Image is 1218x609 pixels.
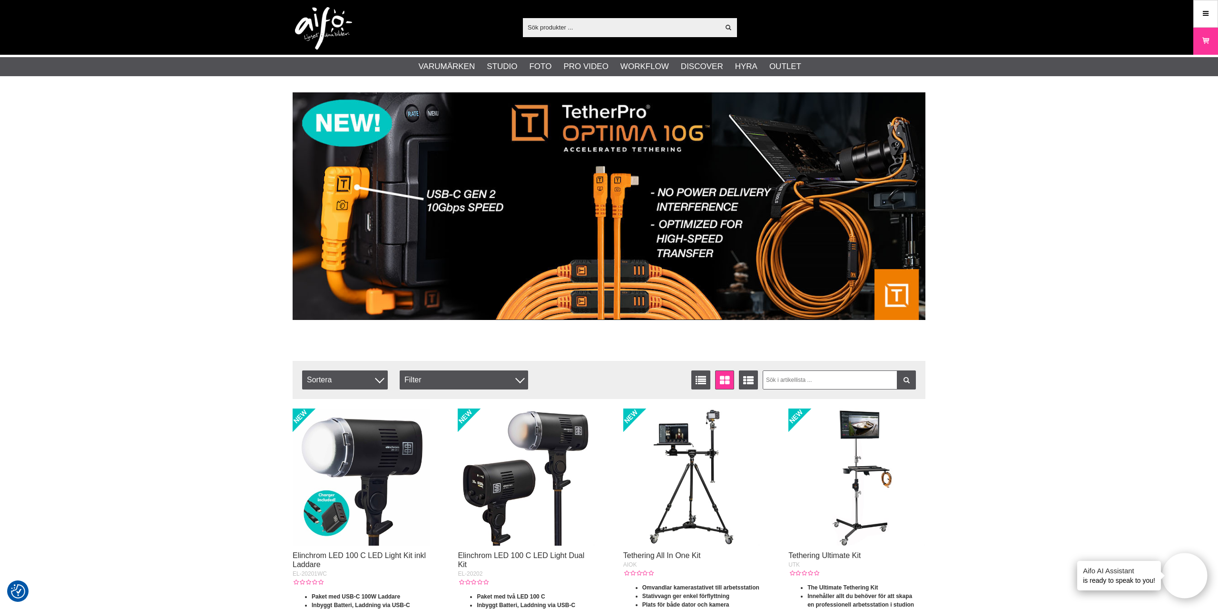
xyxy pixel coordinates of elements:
[807,601,914,608] strong: en professionell arbetsstation i studion
[642,593,729,599] strong: Stativvagn ger enkel förflyttning
[1083,566,1155,576] h4: Aifo AI Assistant
[739,370,758,389] a: Utökad listvisning
[458,551,584,569] a: Elinchrom LED 100 C LED Light Dual Kit
[623,561,637,568] span: AIOK
[458,578,488,587] div: Kundbetyg: 0
[623,409,760,546] img: Tethering All In One Kit
[763,370,916,389] input: Sök i artikellista ...
[897,370,916,389] a: Filtrera
[788,569,819,578] div: Kundbetyg: 0
[477,593,545,600] strong: Paket med två LED 100 C
[293,578,323,587] div: Kundbetyg: 0
[419,60,475,73] a: Varumärken
[681,60,723,73] a: Discover
[623,551,701,559] a: Tethering All In One Kit
[11,584,25,599] img: Revisit consent button
[620,60,669,73] a: Workflow
[312,602,410,609] strong: Inbyggt Batteri, Laddning via USB-C
[769,60,801,73] a: Outlet
[458,570,482,577] span: EL-20202
[691,370,710,389] a: Listvisning
[293,570,327,577] span: EL-20201WC
[293,92,925,320] img: Annons:001 banner-header-tpoptima1390x500.jpg
[807,584,878,591] strong: The Ultimate Tethering Kit
[788,551,861,559] a: Tethering Ultimate Kit
[487,60,517,73] a: Studio
[788,561,800,568] span: UTK
[11,583,25,600] button: Samtyckesinställningar
[293,409,430,546] img: Elinchrom LED 100 C LED Light Kit inkl Laddare
[1077,561,1161,590] div: is ready to speak to you!
[807,593,912,599] strong: Innehåller allt du behöver för att skapa
[477,602,575,609] strong: Inbyggt Batteri, Laddning via USB-C
[623,569,654,578] div: Kundbetyg: 0
[735,60,757,73] a: Hyra
[788,409,925,546] img: Tethering Ultimate Kit
[400,370,528,389] div: Filter
[295,7,352,50] img: logo.png
[312,593,400,600] strong: Paket med USB-C 100W Laddare
[302,370,388,389] span: Sortera
[529,60,551,73] a: Foto
[642,601,729,608] strong: Plats för både dator och kamera
[293,551,426,569] a: Elinchrom LED 100 C LED Light Kit inkl Laddare
[563,60,608,73] a: Pro Video
[715,370,734,389] a: Fönstervisning
[642,584,759,591] strong: Omvandlar kamerastativet till arbetsstation
[523,20,719,34] input: Sök produkter ...
[458,409,595,546] img: Elinchrom LED 100 C LED Light Dual Kit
